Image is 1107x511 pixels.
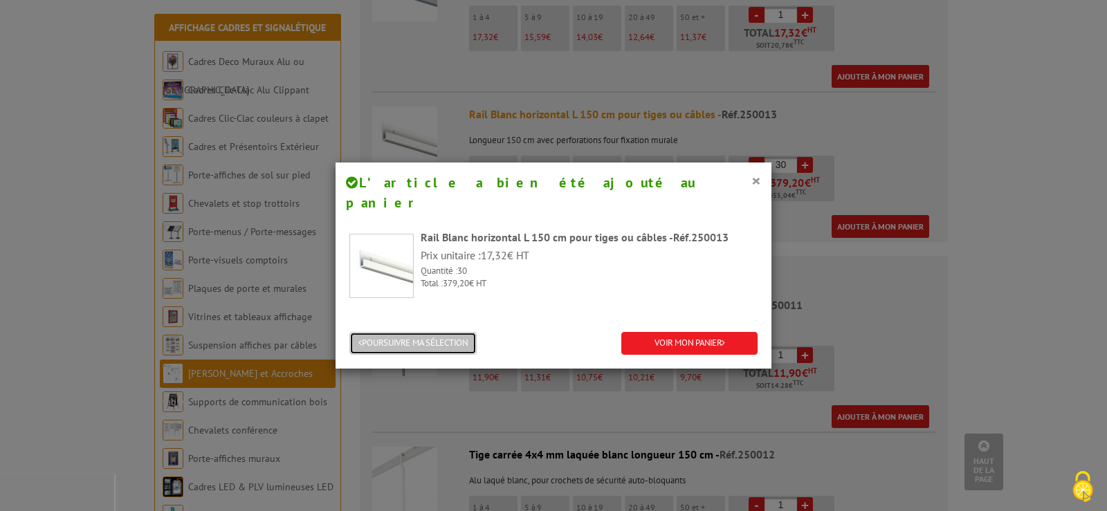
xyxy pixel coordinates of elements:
[621,332,758,355] a: VOIR MON PANIER
[346,173,761,212] h4: L’article a bien été ajouté au panier
[751,171,761,189] button: ×
[421,265,758,278] p: Quantité :
[421,248,758,263] p: Prix unitaire : € HT
[421,277,758,290] p: Total : € HT
[443,277,469,289] span: 379,20
[421,230,758,245] div: Rail Blanc horizontal L 150 cm pour tiges ou câbles -
[457,265,467,277] span: 30
[673,230,729,244] span: Réf.250013
[349,332,477,355] button: POURSUIVRE MA SÉLECTION
[1065,470,1100,504] img: Cookies (fenêtre modale)
[481,248,507,262] span: 17,32
[1059,464,1107,511] button: Cookies (fenêtre modale)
